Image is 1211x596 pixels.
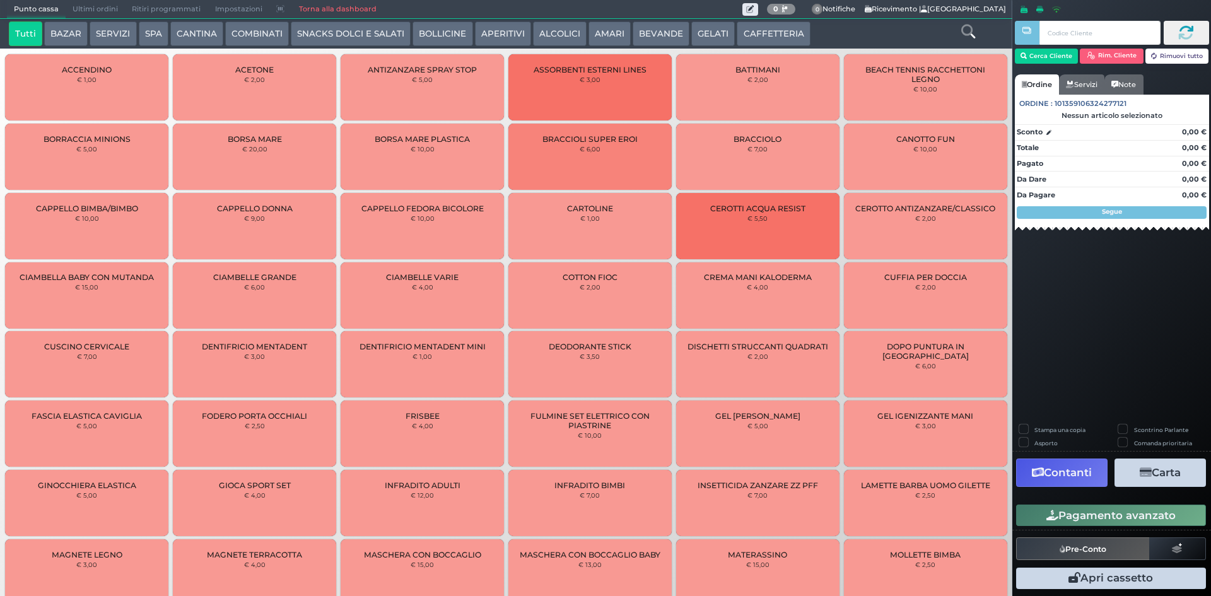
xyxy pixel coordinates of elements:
small: € 1,00 [412,353,432,360]
span: FULMINE SET ELETTRICO CON PIASTRINE [519,411,661,430]
small: € 5,00 [412,76,433,83]
span: CUFFIA PER DOCCIA [884,272,967,282]
button: Cerca Cliente [1015,49,1079,64]
a: Ordine [1015,74,1059,95]
strong: Totale [1017,143,1039,152]
span: CARTOLINE [567,204,613,213]
small: € 2,00 [244,76,265,83]
small: € 6,00 [244,283,265,291]
a: Note [1104,74,1143,95]
span: BORSA MARE [228,134,282,144]
span: INSETTICIDA ZANZARE ZZ PFF [698,481,818,490]
small: € 20,00 [242,145,267,153]
span: MAGNETE TERRACOTTA [207,550,302,559]
button: COMBINATI [225,21,289,47]
small: € 2,00 [915,283,936,291]
button: BEVANDE [633,21,689,47]
span: MAGNETE LEGNO [52,550,122,559]
span: LAMETTE BARBA UOMO GILETTE [861,481,990,490]
span: ACCENDINO [62,65,112,74]
strong: Sconto [1017,127,1043,137]
span: CEROTTI ACQUA RESIST [710,204,805,213]
small: € 3,00 [580,76,600,83]
small: € 13,00 [578,561,602,568]
small: € 5,00 [76,145,97,153]
span: CEROTTO ANTIZANZARE/CLASSICO [855,204,995,213]
button: CANTINA [170,21,223,47]
span: GEL [PERSON_NAME] [715,411,800,421]
span: BORRACCIA MINIONS [44,134,131,144]
span: 0 [812,4,823,15]
button: Pagamento avanzato [1016,505,1206,526]
button: BAZAR [44,21,88,47]
button: Pre-Conto [1016,537,1150,560]
button: Apri cassetto [1016,568,1206,589]
small: € 10,00 [578,431,602,439]
small: € 5,00 [76,491,97,499]
button: Contanti [1016,459,1108,487]
span: Ultimi ordini [66,1,125,18]
small: € 7,00 [77,353,97,360]
small: € 3,00 [76,561,97,568]
span: 101359106324277121 [1055,98,1126,109]
span: CIAMBELLA BABY CON MUTANDA [20,272,154,282]
small: € 7,00 [747,491,768,499]
span: INFRADITO BIMBI [554,481,625,490]
span: FODERO PORTA OCCHIALI [202,411,307,421]
span: DENTIFRICIO MENTADENT [202,342,307,351]
small: € 3,00 [244,353,265,360]
strong: 0,00 € [1182,143,1207,152]
strong: Pagato [1017,159,1043,168]
small: € 10,00 [913,85,937,93]
button: ALCOLICI [533,21,587,47]
small: € 4,00 [244,491,266,499]
span: CIAMBELLE GRANDE [213,272,296,282]
strong: Segue [1102,207,1122,216]
button: SNACKS DOLCI E SALATI [291,21,411,47]
button: Rimuovi tutto [1145,49,1209,64]
strong: Da Pagare [1017,190,1055,199]
button: CAFFETTERIA [737,21,810,47]
button: Carta [1114,459,1206,487]
label: Scontrino Parlante [1134,426,1188,434]
span: DISCHETTI STRUCCANTI QUADRATI [687,342,828,351]
small: € 1,00 [77,76,97,83]
small: € 2,00 [915,214,936,222]
span: MASCHERA CON BOCCAGLIO BABY [520,550,660,559]
small: € 2,50 [915,491,935,499]
button: Tutti [9,21,42,47]
span: BEACH TENNIS RACCHETTONI LEGNO [854,65,996,84]
span: GINOCCHIERA ELASTICA [38,481,136,490]
button: APERITIVI [475,21,531,47]
small: € 9,00 [244,214,265,222]
button: Rim. Cliente [1080,49,1144,64]
small: € 5,00 [76,422,97,429]
small: € 3,50 [580,353,600,360]
small: € 10,00 [411,145,435,153]
span: Punto cassa [7,1,66,18]
small: € 5,00 [747,422,768,429]
span: BATTIMANI [735,65,780,74]
small: € 15,00 [746,561,769,568]
small: € 15,00 [75,283,98,291]
button: SPA [139,21,168,47]
small: € 10,00 [913,145,937,153]
button: GELATI [691,21,735,47]
small: € 6,00 [915,362,936,370]
small: € 2,00 [747,76,768,83]
strong: Da Dare [1017,175,1046,184]
span: MASCHERA CON BOCCAGLIO [364,550,481,559]
input: Codice Cliente [1039,21,1160,45]
span: GEL IGENIZZANTE MANI [877,411,973,421]
span: CAPPELLO DONNA [217,204,293,213]
small: € 2,00 [747,353,768,360]
label: Comanda prioritaria [1134,439,1192,447]
small: € 5,50 [747,214,768,222]
span: MATERASSINO [728,550,787,559]
span: ASSORBENTI ESTERNI LINES [534,65,646,74]
strong: 0,00 € [1182,127,1207,136]
label: Asporto [1034,439,1058,447]
span: GIOCA SPORT SET [219,481,291,490]
span: DOPO PUNTURA IN [GEOGRAPHIC_DATA] [854,342,996,361]
small: € 2,50 [915,561,935,568]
